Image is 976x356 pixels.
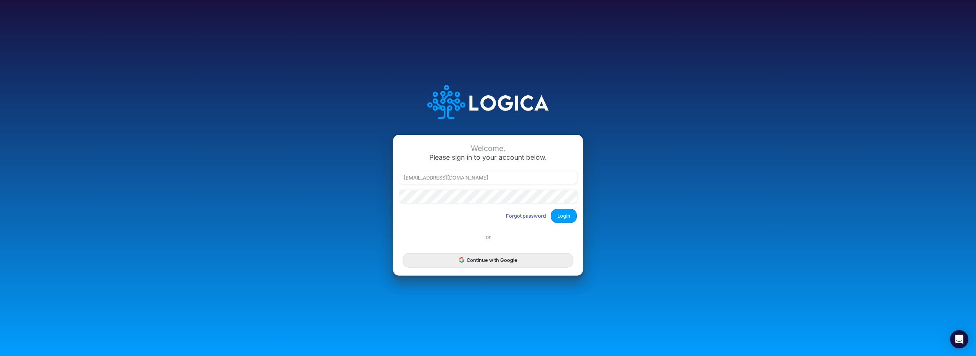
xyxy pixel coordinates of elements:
[551,209,577,223] button: Login
[403,253,573,267] button: Continue with Google
[399,144,577,153] div: Welcome,
[501,210,551,222] button: Forgot password
[399,171,577,184] input: Email
[950,330,968,348] div: Open Intercom Messenger
[429,153,547,161] span: Please sign in to your account below.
